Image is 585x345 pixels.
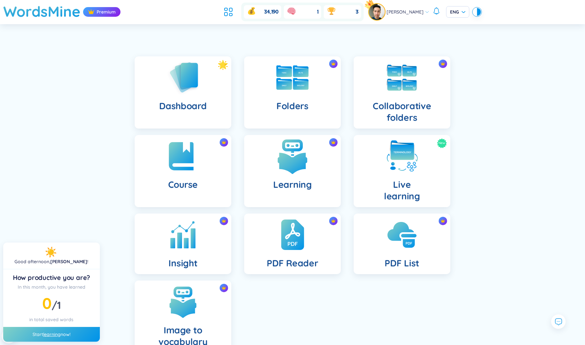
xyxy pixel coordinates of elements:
span: 3 [356,8,359,15]
span: 34,190 [264,8,279,15]
span: New [439,138,446,148]
img: tab_keywords_by_traffic_grey.svg [64,37,69,43]
a: [PERSON_NAME] [51,259,88,264]
a: avatarpro [369,4,387,20]
div: in total saved words [8,316,95,323]
div: v 4.0.24 [18,10,32,15]
a: crown iconCourse [128,135,238,207]
img: crown icon [222,219,226,223]
span: 0 [42,293,52,313]
img: crown icon [331,219,336,223]
img: tab_domain_overview_orange.svg [17,37,23,43]
img: crown icon [331,140,336,145]
h4: Folders [276,100,309,112]
div: ! [15,258,89,265]
a: crown iconFolders [238,56,347,129]
img: website_grey.svg [10,17,15,22]
a: Dashboard [128,56,238,129]
img: logo_orange.svg [10,10,15,15]
a: learning [43,331,61,337]
h4: Live learning [384,179,420,202]
h4: Course [168,179,198,190]
div: Keywords by Traffic [71,38,109,42]
a: crown iconCollaborative folders [347,56,457,129]
span: 1 [57,299,61,311]
a: crown iconInsight [128,214,238,274]
div: In this month, you have learned [8,283,95,291]
a: crown iconLearning [238,135,347,207]
div: Start now! [3,327,100,342]
h4: PDF List [385,257,419,269]
a: NewLivelearning [347,135,457,207]
img: crown icon [88,9,94,15]
img: crown icon [222,140,226,145]
div: Domain: [DOMAIN_NAME] [17,17,71,22]
h4: PDF Reader [267,257,318,269]
span: ENG [450,9,465,15]
span: Good afternoon , [15,259,51,264]
img: crown icon [331,62,336,66]
h4: Insight [168,257,197,269]
span: 1 [317,8,319,15]
span: / [52,299,61,311]
h4: Dashboard [159,100,206,112]
img: avatar [369,4,385,20]
h4: Collaborative folders [359,100,445,123]
a: crown iconPDF Reader [238,214,347,274]
a: crown iconPDF List [347,214,457,274]
span: [PERSON_NAME] [387,8,424,15]
img: crown icon [441,62,445,66]
div: Domain Overview [24,38,58,42]
img: crown icon [441,219,445,223]
div: Premium [83,7,120,17]
img: crown icon [222,286,226,290]
div: How productive you are? [8,273,95,282]
h4: Learning [273,179,312,190]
